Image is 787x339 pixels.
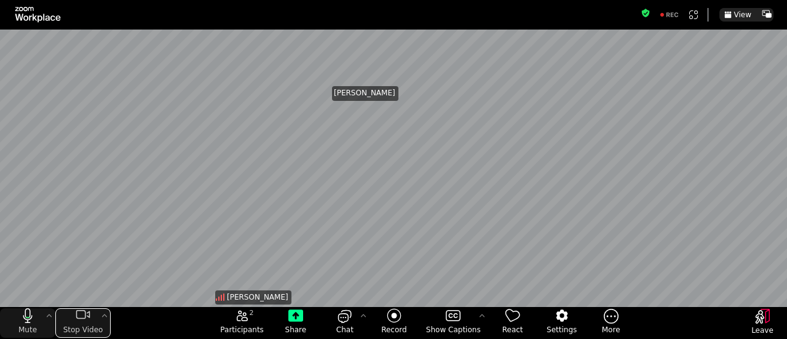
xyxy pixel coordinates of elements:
button: stop my video [55,308,111,338]
span: Record [381,325,406,335]
span: Stop Video [63,325,103,335]
button: More video controls [98,308,111,324]
button: More audio controls [43,308,55,324]
button: More options for captions, menu button [476,308,488,324]
button: Chat Settings [357,308,370,324]
button: View [719,8,756,22]
span: Leave [751,325,773,335]
span: Show Captions [426,325,481,335]
span: View [734,11,751,18]
div: Recording to cloud [655,8,684,22]
span: Share [285,325,307,335]
button: Enter Pip [760,8,773,22]
span: Chat [336,325,354,335]
button: Apps Accessing Content in This Meeting [687,8,700,22]
span: More [602,325,620,335]
span: 2 [250,308,254,318]
span: Mute [18,325,37,335]
button: Record [370,308,419,338]
button: Meeting information [641,8,651,22]
span: Settings [547,325,577,335]
button: Show Captions [419,308,488,338]
span: [PERSON_NAME] [227,292,288,303]
button: open the chat panel [320,308,370,338]
button: Leave [738,309,787,338]
span: Participants [220,325,264,335]
button: Share [271,308,320,338]
button: React [488,308,537,338]
button: Settings [537,308,587,338]
span: [PERSON_NAME] [334,88,395,98]
span: React [502,325,523,335]
button: More meeting control [587,308,636,338]
button: open the participants list pane,[2] particpants [213,308,271,338]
